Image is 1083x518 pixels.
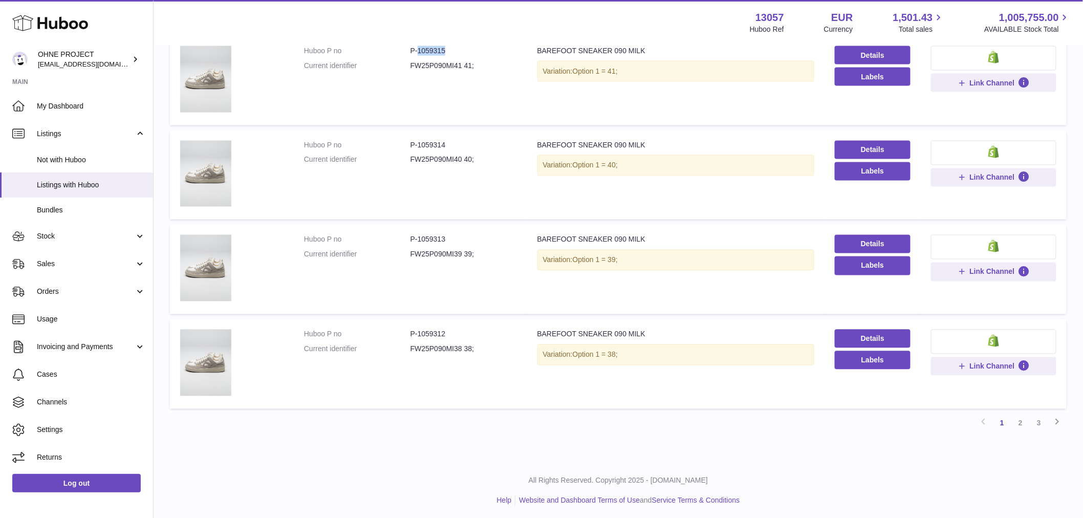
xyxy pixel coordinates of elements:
[304,141,410,150] dt: Huboo P no
[410,46,517,56] dd: P-1059315
[12,52,28,67] img: internalAdmin-13057@internal.huboo.com
[573,161,618,169] span: Option 1 = 40;
[537,330,814,339] div: BAREFOOT SNEAKER 090 MILK
[831,11,853,25] strong: EUR
[410,250,517,260] dd: FW25P090MI39 39;
[162,476,1075,486] p: All Rights Reserved. Copyright 2025 - [DOMAIN_NAME]
[519,497,640,505] a: Website and Dashboard Terms of Use
[37,425,145,435] span: Settings
[410,155,517,165] dd: FW25P090MI40 40;
[931,263,1056,281] button: Link Channel
[304,250,410,260] dt: Current identifier
[37,287,135,296] span: Orders
[970,267,1015,276] span: Link Channel
[37,342,135,352] span: Invoicing and Payments
[38,50,130,69] div: OHNE PROJECT
[537,235,814,245] div: BAREFOOT SNEAKER 090 MILK
[410,61,517,71] dd: FW25P090MI41 41;
[988,51,999,63] img: shopify-small.png
[835,235,911,253] a: Details
[835,68,911,86] button: Labels
[755,11,784,25] strong: 13057
[304,235,410,245] dt: Huboo P no
[304,330,410,339] dt: Huboo P no
[931,168,1056,187] button: Link Channel
[931,74,1056,92] button: Link Channel
[750,25,784,34] div: Huboo Ref
[984,11,1071,34] a: 1,005,755.00 AVAILABLE Stock Total
[1011,414,1030,433] a: 2
[37,231,135,241] span: Stock
[1030,414,1048,433] a: 3
[37,259,135,269] span: Sales
[652,497,740,505] a: Service Terms & Conditions
[37,314,145,324] span: Usage
[988,240,999,252] img: shopify-small.png
[824,25,853,34] div: Currency
[304,155,410,165] dt: Current identifier
[515,496,740,506] li: and
[410,344,517,354] dd: FW25P090MI38 38;
[573,256,618,264] span: Option 1 = 39;
[410,330,517,339] dd: P-1059312
[180,46,231,113] img: BAREFOOT SNEAKER 090 MILK
[37,397,145,407] span: Channels
[180,141,231,207] img: BAREFOOT SNEAKER 090 MILK
[537,61,814,82] div: Variation:
[38,60,150,68] span: [EMAIL_ADDRESS][DOMAIN_NAME]
[988,335,999,347] img: shopify-small.png
[835,162,911,181] button: Labels
[893,11,933,25] span: 1,501.43
[180,235,231,301] img: BAREFOOT SNEAKER 090 MILK
[304,344,410,354] dt: Current identifier
[931,357,1056,376] button: Link Channel
[37,205,145,215] span: Bundles
[537,141,814,150] div: BAREFOOT SNEAKER 090 MILK
[893,11,945,34] a: 1,501.43 Total sales
[537,155,814,176] div: Variation:
[537,250,814,271] div: Variation:
[573,351,618,359] span: Option 1 = 38;
[988,146,999,158] img: shopify-small.png
[304,46,410,56] dt: Huboo P no
[835,330,911,348] a: Details
[899,25,944,34] span: Total sales
[573,67,618,75] span: Option 1 = 41;
[835,141,911,159] a: Details
[497,497,512,505] a: Help
[993,414,1011,433] a: 1
[410,235,517,245] dd: P-1059313
[537,46,814,56] div: BAREFOOT SNEAKER 090 MILK
[835,351,911,370] button: Labels
[999,11,1059,25] span: 1,005,755.00
[180,330,231,396] img: BAREFOOT SNEAKER 090 MILK
[970,173,1015,182] span: Link Channel
[37,370,145,379] span: Cases
[37,155,145,165] span: Not with Huboo
[37,101,145,111] span: My Dashboard
[835,46,911,64] a: Details
[970,78,1015,88] span: Link Channel
[37,452,145,462] span: Returns
[12,474,141,492] a: Log out
[970,362,1015,371] span: Link Channel
[37,180,145,190] span: Listings with Huboo
[410,141,517,150] dd: P-1059314
[304,61,410,71] dt: Current identifier
[37,129,135,139] span: Listings
[835,256,911,275] button: Labels
[984,25,1071,34] span: AVAILABLE Stock Total
[537,344,814,365] div: Variation:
